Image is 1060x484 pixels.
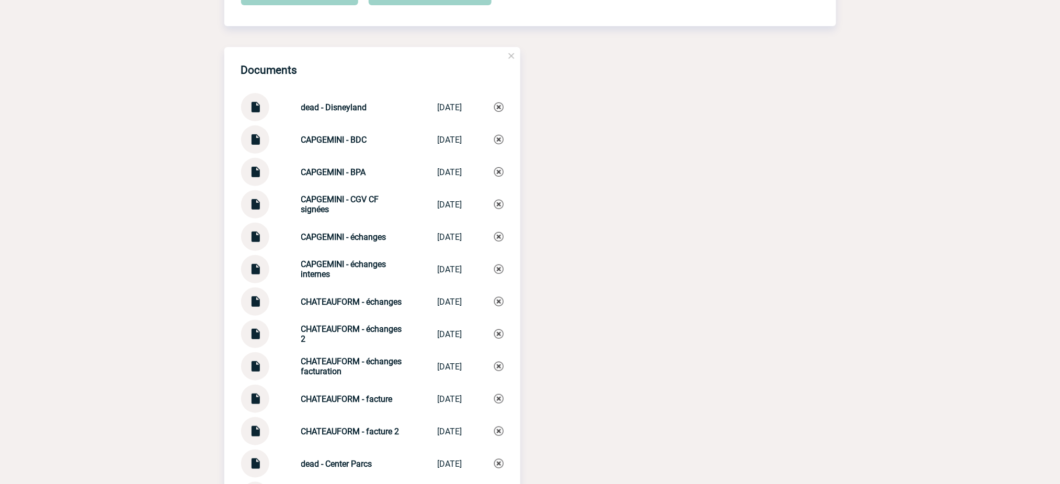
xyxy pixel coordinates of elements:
[494,362,504,371] img: Supprimer
[301,297,402,307] strong: CHATEAUFORM - échanges
[494,135,504,144] img: Supprimer
[438,394,462,404] div: [DATE]
[301,394,393,404] strong: CHATEAUFORM - facture
[494,232,504,241] img: Supprimer
[301,459,372,469] strong: dead - Center Parcs
[438,200,462,210] div: [DATE]
[438,362,462,372] div: [DATE]
[438,329,462,339] div: [DATE]
[301,167,366,177] strong: CAPGEMINI - BPA
[438,264,462,274] div: [DATE]
[438,459,462,469] div: [DATE]
[241,64,298,76] h4: Documents
[494,102,504,112] img: Supprimer
[507,51,516,61] img: close.png
[438,102,462,112] div: [DATE]
[438,297,462,307] div: [DATE]
[494,394,504,404] img: Supprimer
[494,167,504,177] img: Supprimer
[301,259,386,279] strong: CAPGEMINI - échanges internes
[301,324,402,344] strong: CHATEAUFORM - échanges 2
[494,200,504,209] img: Supprimer
[438,427,462,436] div: [DATE]
[301,232,386,242] strong: CAPGEMINI - échanges
[301,102,367,112] strong: dead - Disneyland
[494,459,504,468] img: Supprimer
[301,356,402,376] strong: CHATEAUFORM - échanges facturation
[494,329,504,339] img: Supprimer
[494,297,504,306] img: Supprimer
[301,427,400,436] strong: CHATEAUFORM - facture 2
[438,232,462,242] div: [DATE]
[438,135,462,145] div: [DATE]
[301,135,367,145] strong: CAPGEMINI - BDC
[494,264,504,274] img: Supprimer
[494,427,504,436] img: Supprimer
[438,167,462,177] div: [DATE]
[301,194,379,214] strong: CAPGEMINI - CGV CF signées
